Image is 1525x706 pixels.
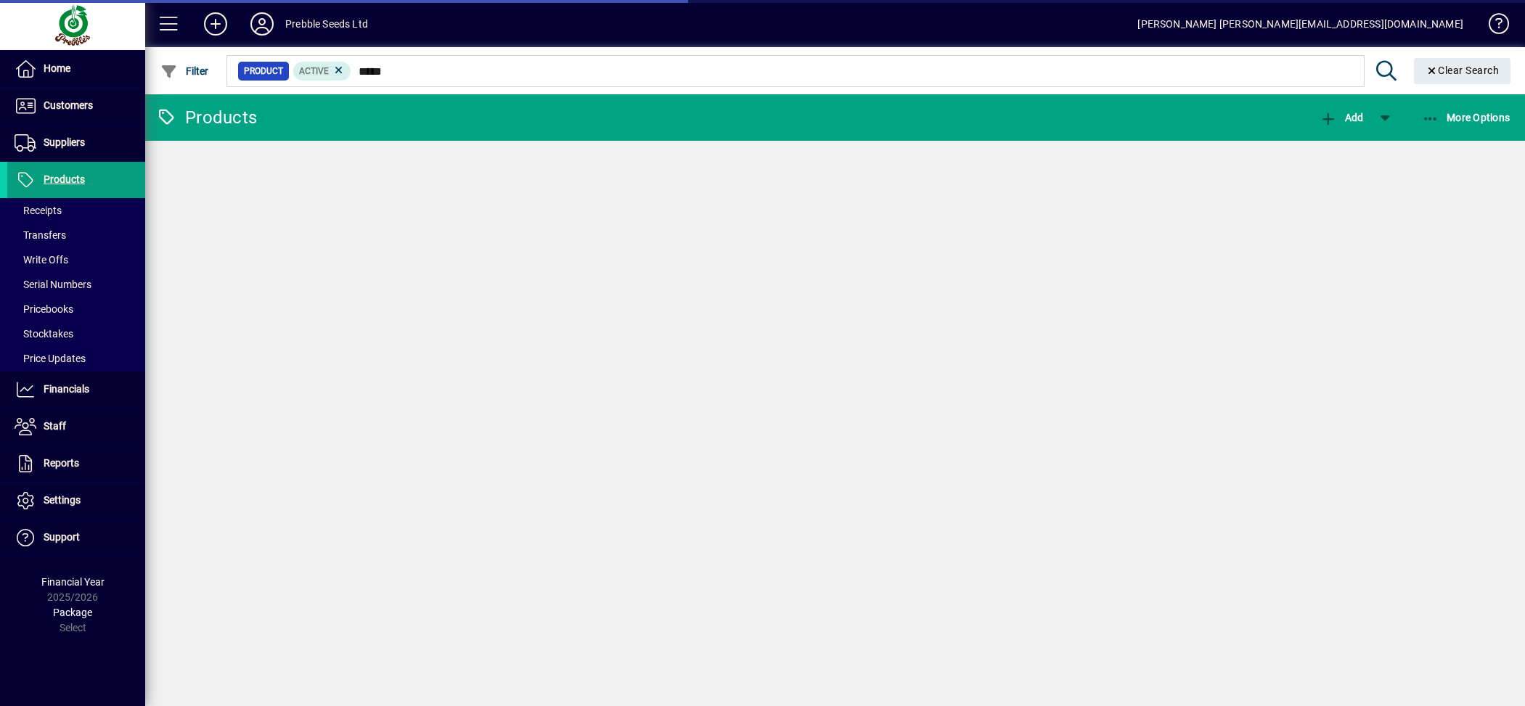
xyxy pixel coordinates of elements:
[53,607,92,618] span: Package
[7,483,145,519] a: Settings
[44,531,80,543] span: Support
[15,254,68,266] span: Write Offs
[293,62,351,81] mat-chip: Activation Status: Active
[1422,112,1510,123] span: More Options
[1418,104,1514,131] button: More Options
[7,88,145,124] a: Customers
[244,64,283,78] span: Product
[160,65,209,77] span: Filter
[7,223,145,247] a: Transfers
[44,494,81,506] span: Settings
[44,99,93,111] span: Customers
[15,205,62,216] span: Receipts
[7,520,145,556] a: Support
[7,321,145,346] a: Stocktakes
[44,173,85,185] span: Products
[15,353,86,364] span: Price Updates
[15,229,66,241] span: Transfers
[1316,104,1367,131] button: Add
[1320,112,1363,123] span: Add
[156,106,257,129] div: Products
[1478,3,1507,50] a: Knowledge Base
[7,247,145,272] a: Write Offs
[1414,58,1511,84] button: Clear
[1426,65,1500,76] span: Clear Search
[285,12,368,36] div: Prebble Seeds Ltd
[7,346,145,371] a: Price Updates
[299,66,329,76] span: Active
[7,272,145,297] a: Serial Numbers
[44,383,89,395] span: Financials
[7,372,145,408] a: Financials
[15,328,73,340] span: Stocktakes
[239,11,285,37] button: Profile
[1137,12,1463,36] div: [PERSON_NAME] [PERSON_NAME][EMAIL_ADDRESS][DOMAIN_NAME]
[41,576,105,588] span: Financial Year
[157,58,213,84] button: Filter
[7,51,145,87] a: Home
[44,457,79,469] span: Reports
[7,409,145,445] a: Staff
[7,125,145,161] a: Suppliers
[44,136,85,148] span: Suppliers
[7,297,145,321] a: Pricebooks
[7,446,145,482] a: Reports
[7,198,145,223] a: Receipts
[44,420,66,432] span: Staff
[192,11,239,37] button: Add
[44,62,70,74] span: Home
[15,303,73,315] span: Pricebooks
[15,279,91,290] span: Serial Numbers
